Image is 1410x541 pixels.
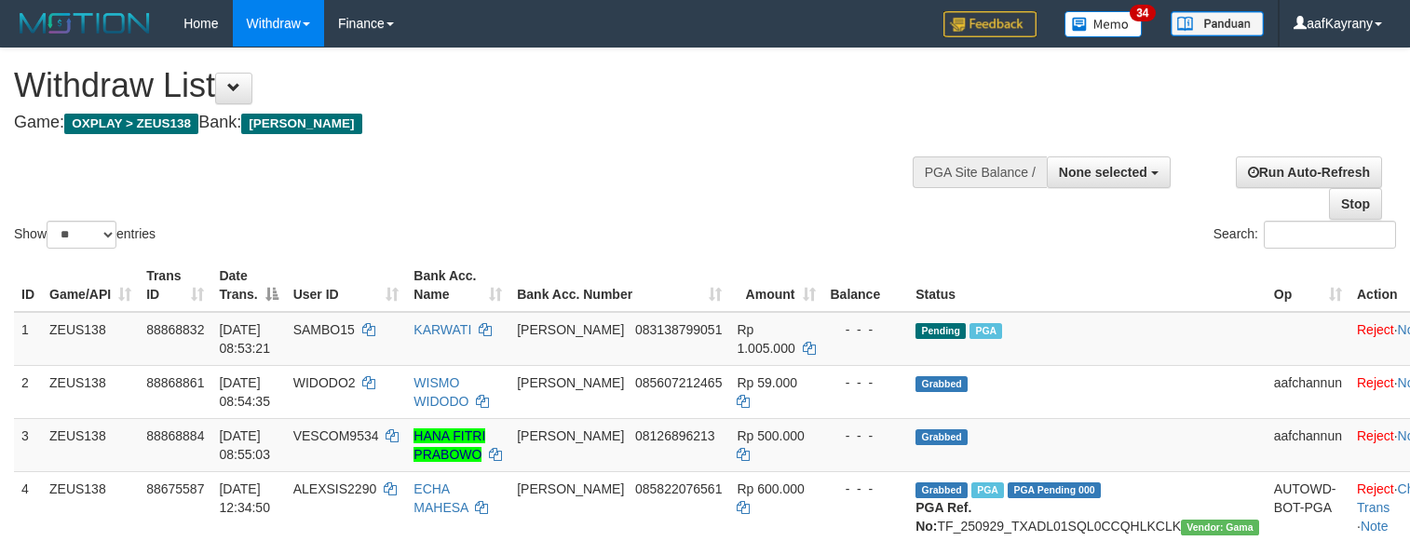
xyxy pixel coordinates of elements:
div: PGA Site Balance / [913,156,1047,188]
span: SAMBO15 [293,322,355,337]
span: VESCOM9534 [293,428,379,443]
a: Run Auto-Refresh [1236,156,1382,188]
span: 88868884 [146,428,204,443]
span: [PERSON_NAME] [517,428,624,443]
img: MOTION_logo.png [14,9,156,37]
span: Copy 08126896213 to clipboard [635,428,715,443]
h4: Game: Bank: [14,114,921,132]
th: Trans ID: activate to sort column ascending [139,259,211,312]
div: - - - [831,373,902,392]
span: Grabbed [915,482,968,498]
a: Note [1361,519,1389,534]
a: HANA FITRI PRABOWO [414,428,485,462]
td: 1 [14,312,42,366]
a: Reject [1357,481,1394,496]
span: Copy 083138799051 to clipboard [635,322,722,337]
input: Search: [1264,221,1396,249]
span: 88675587 [146,481,204,496]
th: Date Trans.: activate to sort column descending [211,259,285,312]
label: Show entries [14,221,156,249]
span: [PERSON_NAME] [517,481,624,496]
span: [PERSON_NAME] [517,375,624,390]
div: - - - [831,426,902,445]
span: 88868861 [146,375,204,390]
span: Vendor URL: https://trx31.1velocity.biz [1181,520,1259,535]
span: Rp 500.000 [737,428,804,443]
span: PGA Pending [1008,482,1101,498]
span: Grabbed [915,376,968,392]
button: None selected [1047,156,1171,188]
span: [PERSON_NAME] [517,322,624,337]
td: ZEUS138 [42,418,139,471]
span: None selected [1059,165,1147,180]
span: 88868832 [146,322,204,337]
th: Op: activate to sort column ascending [1267,259,1349,312]
span: ALEXSIS2290 [293,481,377,496]
th: Amount: activate to sort column ascending [729,259,822,312]
th: Bank Acc. Number: activate to sort column ascending [509,259,729,312]
td: 3 [14,418,42,471]
img: Feedback.jpg [943,11,1037,37]
span: [DATE] 08:55:03 [219,428,270,462]
th: Game/API: activate to sort column ascending [42,259,139,312]
span: [DATE] 08:53:21 [219,322,270,356]
td: aafchannun [1267,365,1349,418]
b: PGA Ref. No: [915,500,971,534]
span: Copy 085822076561 to clipboard [635,481,722,496]
th: User ID: activate to sort column ascending [286,259,407,312]
div: - - - [831,480,902,498]
div: - - - [831,320,902,339]
span: [DATE] 08:54:35 [219,375,270,409]
span: 34 [1130,5,1155,21]
span: Rp 600.000 [737,481,804,496]
td: 2 [14,365,42,418]
span: [DATE] 12:34:50 [219,481,270,515]
td: ZEUS138 [42,365,139,418]
span: OXPLAY > ZEUS138 [64,114,198,134]
th: Bank Acc. Name: activate to sort column ascending [406,259,509,312]
span: Marked by aafpengsreynich [971,482,1004,498]
img: panduan.png [1171,11,1264,36]
a: WISMO WIDODO [414,375,468,409]
td: ZEUS138 [42,312,139,366]
select: Showentries [47,221,116,249]
th: ID [14,259,42,312]
span: Rp 59.000 [737,375,797,390]
th: Balance [823,259,909,312]
th: Status [908,259,1267,312]
span: Pending [915,323,966,339]
a: Reject [1357,428,1394,443]
img: Button%20Memo.svg [1064,11,1143,37]
h1: Withdraw List [14,67,921,104]
a: KARWATI [414,322,471,337]
label: Search: [1213,221,1396,249]
span: Marked by aafkaynarin [969,323,1002,339]
span: Rp 1.005.000 [737,322,794,356]
a: ECHA MAHESA [414,481,468,515]
a: Reject [1357,375,1394,390]
span: [PERSON_NAME] [241,114,361,134]
a: Reject [1357,322,1394,337]
span: Grabbed [915,429,968,445]
span: Copy 085607212465 to clipboard [635,375,722,390]
td: aafchannun [1267,418,1349,471]
span: WIDODO2 [293,375,356,390]
a: Stop [1329,188,1382,220]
